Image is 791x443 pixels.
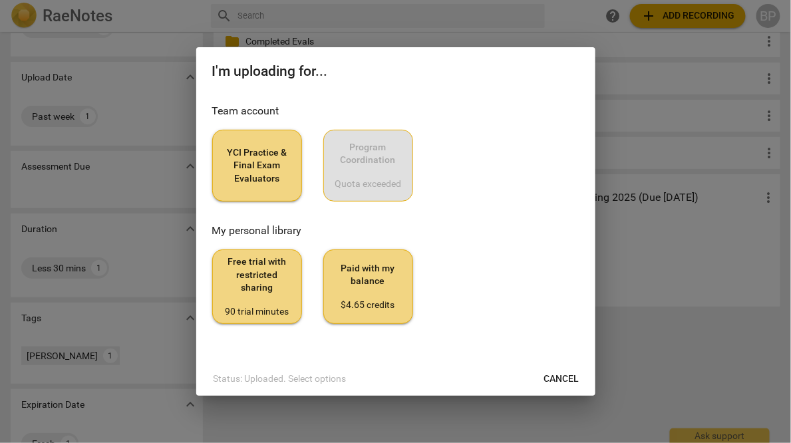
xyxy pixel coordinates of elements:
[534,367,590,390] button: Cancel
[212,223,579,239] h3: My personal library
[214,372,347,386] p: Status: Uploaded. Select options
[212,63,579,80] h2: I'm uploading for...
[335,262,402,312] span: Paid with my balance
[323,249,413,324] button: Paid with my balance$4.65 credits
[224,146,291,186] span: YCI Practice & Final Exam Evaluators
[212,130,302,202] button: YCI Practice & Final Exam Evaluators
[224,255,291,318] span: Free trial with restricted sharing
[224,305,291,319] div: 90 trial minutes
[212,249,302,324] button: Free trial with restricted sharing90 trial minutes
[544,372,579,386] span: Cancel
[212,103,579,119] h3: Team account
[335,299,402,312] div: $4.65 credits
